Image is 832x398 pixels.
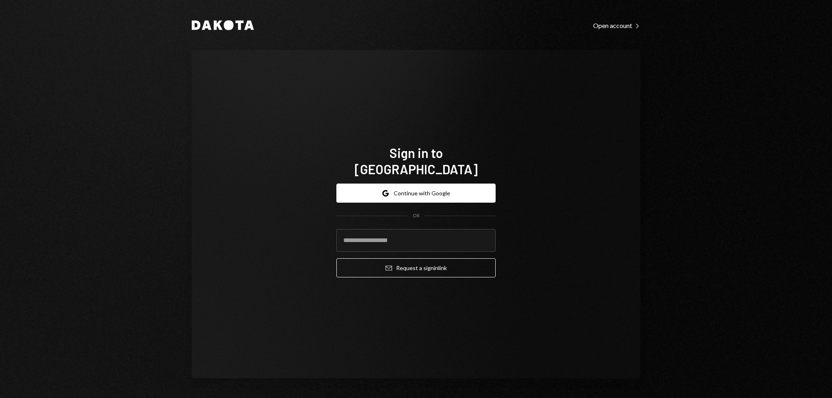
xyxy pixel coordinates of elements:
[336,184,496,203] button: Continue with Google
[413,212,420,219] div: OR
[593,22,640,30] div: Open account
[593,21,640,30] a: Open account
[336,258,496,277] button: Request a signinlink
[336,145,496,177] h1: Sign in to [GEOGRAPHIC_DATA]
